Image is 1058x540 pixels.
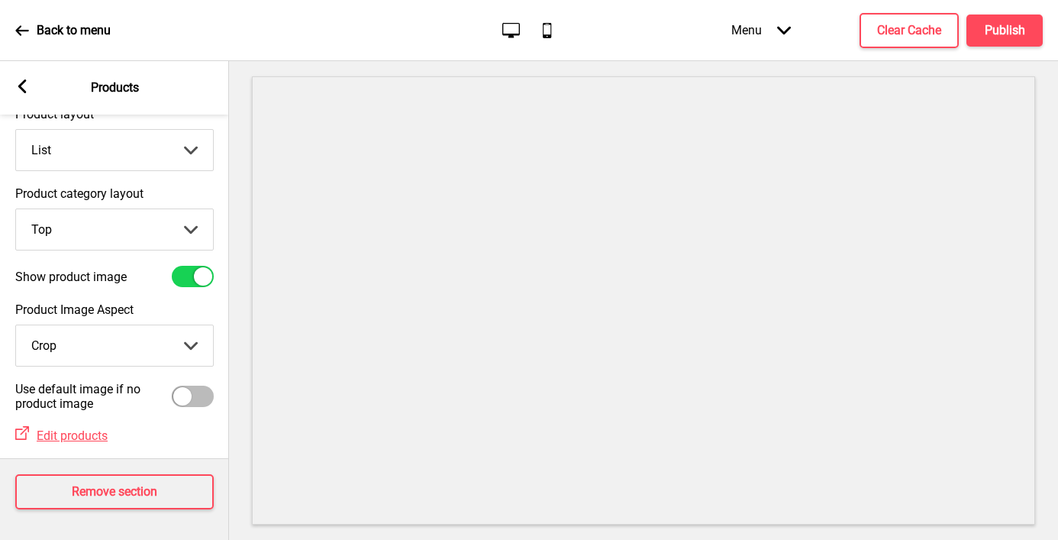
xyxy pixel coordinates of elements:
[15,474,214,509] button: Remove section
[877,22,941,39] h4: Clear Cache
[985,22,1025,39] h4: Publish
[29,428,108,443] a: Edit products
[91,79,139,96] p: Products
[860,13,959,48] button: Clear Cache
[37,428,108,443] span: Edit products
[37,22,111,39] p: Back to menu
[72,483,157,500] h4: Remove section
[15,270,127,284] label: Show product image
[716,8,806,53] div: Menu
[966,15,1043,47] button: Publish
[15,302,214,317] label: Product Image Aspect
[15,382,172,411] label: Use default image if no product image
[15,186,214,201] label: Product category layout
[15,10,111,51] a: Back to menu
